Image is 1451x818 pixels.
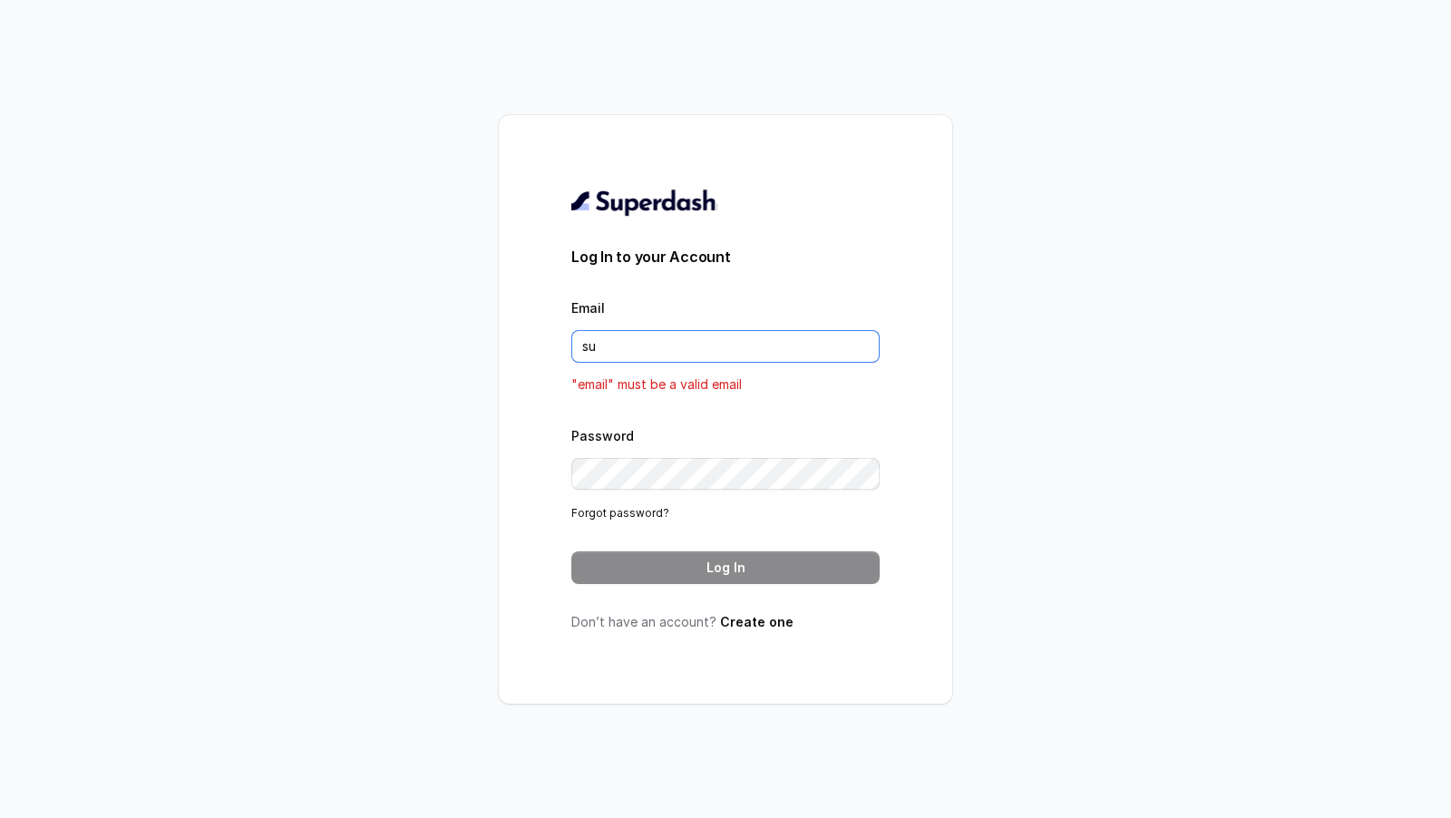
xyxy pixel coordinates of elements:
input: youremail@example.com [571,330,880,363]
a: Forgot password? [571,506,669,520]
button: Log In [571,551,880,584]
h3: Log In to your Account [571,246,880,268]
img: light.svg [571,188,717,217]
label: Email [571,300,605,316]
p: Don’t have an account? [571,613,880,631]
label: Password [571,428,634,443]
p: "email" must be a valid email [571,374,880,395]
a: Create one [720,614,794,629]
